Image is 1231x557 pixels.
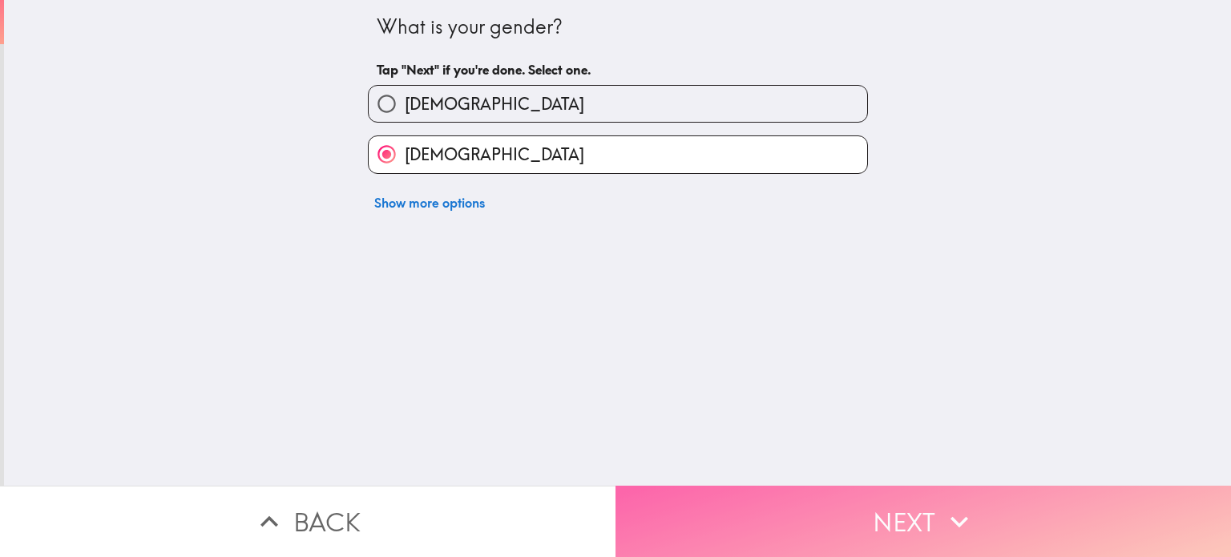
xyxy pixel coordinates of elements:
[377,14,859,41] div: What is your gender?
[377,61,859,79] h6: Tap "Next" if you're done. Select one.
[368,187,491,219] button: Show more options
[405,93,584,115] span: [DEMOGRAPHIC_DATA]
[369,86,867,122] button: [DEMOGRAPHIC_DATA]
[615,486,1231,557] button: Next
[405,143,584,166] span: [DEMOGRAPHIC_DATA]
[369,136,867,172] button: [DEMOGRAPHIC_DATA]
